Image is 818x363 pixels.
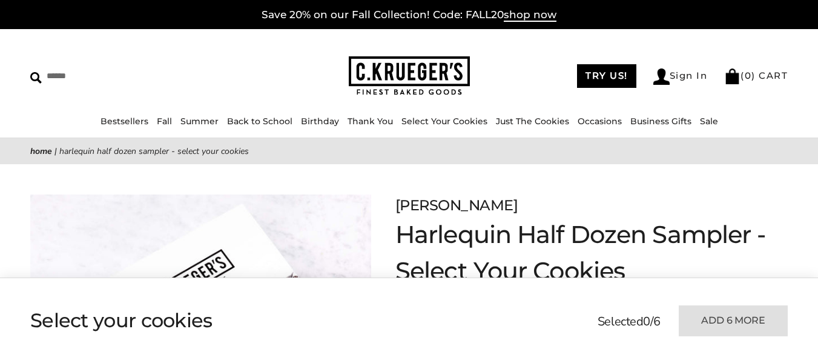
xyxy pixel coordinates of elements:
button: Add 6 more [679,305,788,336]
img: C.KRUEGER'S [349,56,470,96]
a: Thank You [348,116,393,127]
a: TRY US! [577,64,636,88]
a: Summer [180,116,219,127]
img: Search [30,72,42,84]
a: Business Gifts [630,116,691,127]
span: 0 [643,313,650,330]
span: 0 [745,70,752,81]
a: Fall [157,116,172,127]
p: Selected / [598,313,661,331]
a: Save 20% on our Fall Collection! Code: FALL20shop now [262,8,556,22]
span: shop now [504,8,556,22]
a: Back to School [227,116,292,127]
a: Sign In [653,68,708,85]
h1: Harlequin Half Dozen Sampler - Select Your Cookies [395,216,785,289]
nav: breadcrumbs [30,144,788,158]
span: 6 [653,313,661,330]
a: Bestsellers [101,116,148,127]
span: | [54,145,57,157]
img: Account [653,68,670,85]
p: [PERSON_NAME] [395,195,785,216]
a: Birthday [301,116,339,127]
a: (0) CART [724,70,788,81]
img: Bag [724,68,740,84]
a: Home [30,145,52,157]
a: Sale [700,116,718,127]
a: Just The Cookies [496,116,569,127]
input: Search [30,67,206,85]
a: Select Your Cookies [401,116,487,127]
span: Harlequin Half Dozen Sampler - Select Your Cookies [59,145,249,157]
a: Occasions [578,116,622,127]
